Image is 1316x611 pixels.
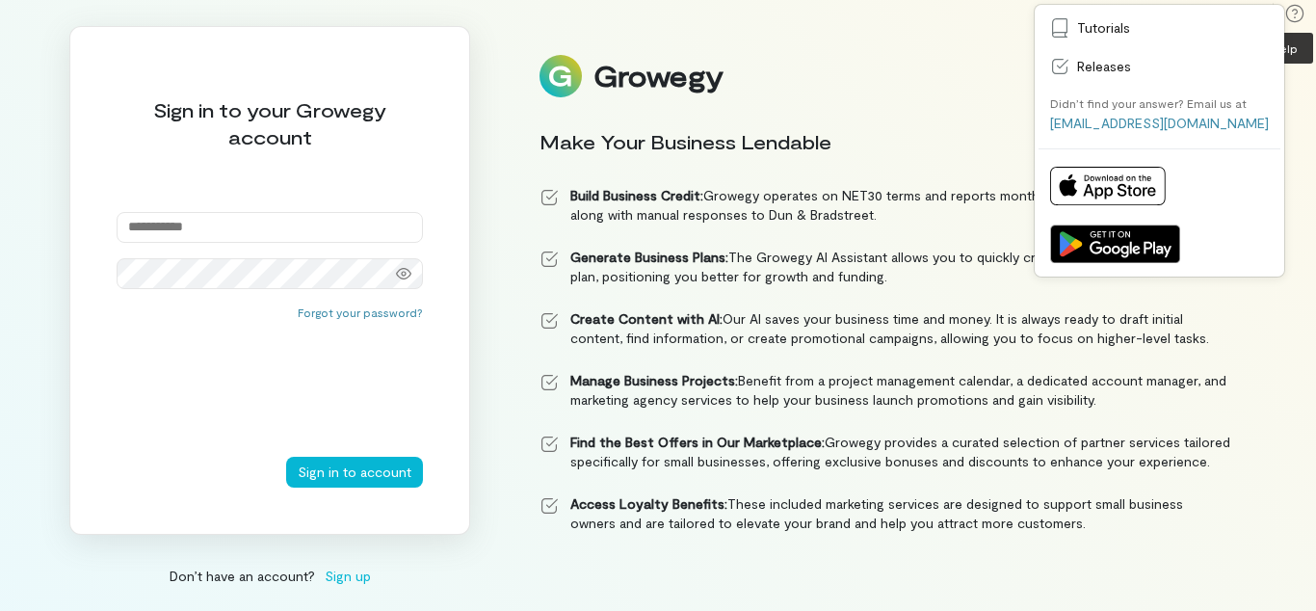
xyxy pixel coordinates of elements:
[570,187,703,203] strong: Build Business Credit:
[540,371,1231,410] li: Benefit from a project management calendar, a dedicated account manager, and marketing agency ser...
[570,249,728,265] strong: Generate Business Plans:
[540,309,1231,348] li: Our AI saves your business time and money. It is always ready to draft initial content, find info...
[325,566,371,586] span: Sign up
[1050,225,1180,263] img: Get it on Google Play
[540,248,1231,286] li: The Growegy AI Assistant allows you to quickly create a personalized business plan, positioning y...
[1050,115,1269,131] a: [EMAIL_ADDRESS][DOMAIN_NAME]
[570,310,723,327] strong: Create Content with AI:
[540,186,1231,225] li: Growegy operates on NET30 terms and reports monthly to Experian and Equifax, along with manual re...
[570,495,727,512] strong: Access Loyalty Benefits:
[1077,18,1269,38] span: Tutorials
[570,372,738,388] strong: Manage Business Projects:
[286,457,423,488] button: Sign in to account
[1039,47,1280,86] a: Releases
[1285,4,1304,23] div: Help
[540,433,1231,471] li: Growegy provides a curated selection of partner services tailored specifically for small business...
[1077,57,1269,76] span: Releases
[540,494,1231,533] li: These included marketing services are designed to support small business owners and are tailored ...
[593,60,723,93] div: Growegy
[298,305,423,320] button: Forgot your password?
[69,566,470,586] div: Don’t have an account?
[1039,9,1280,47] a: Tutorials
[1050,95,1247,111] div: Didn’t find your answer? Email us at
[1050,167,1166,205] img: Download on App Store
[540,128,1231,155] div: Make Your Business Lendable
[117,96,423,150] div: Sign in to your Growegy account
[540,55,582,97] img: Logo
[570,434,825,450] strong: Find the Best Offers in Our Marketplace:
